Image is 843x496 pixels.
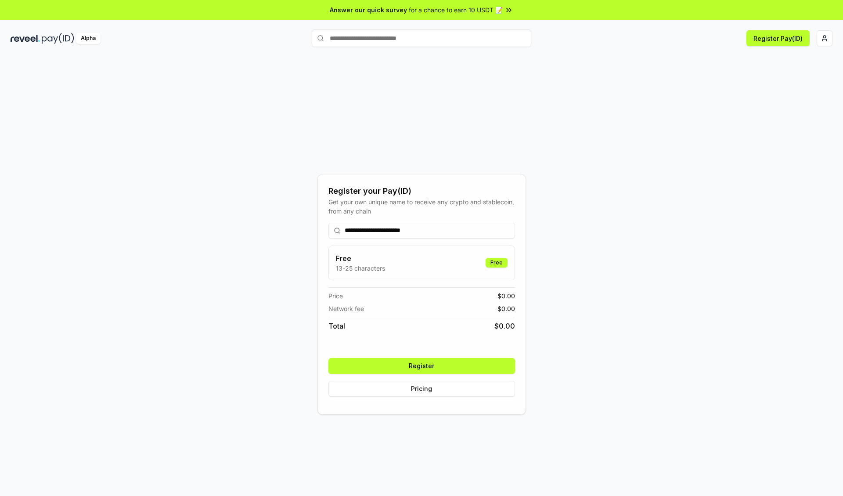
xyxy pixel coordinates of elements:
[42,33,74,44] img: pay_id
[328,358,515,374] button: Register
[328,304,364,313] span: Network fee
[497,304,515,313] span: $ 0.00
[494,321,515,331] span: $ 0.00
[336,264,385,273] p: 13-25 characters
[330,5,407,14] span: Answer our quick survey
[336,253,385,264] h3: Free
[746,30,810,46] button: Register Pay(ID)
[328,291,343,300] span: Price
[409,5,503,14] span: for a chance to earn 10 USDT 📝
[11,33,40,44] img: reveel_dark
[328,381,515,397] button: Pricing
[328,185,515,197] div: Register your Pay(ID)
[328,321,345,331] span: Total
[497,291,515,300] span: $ 0.00
[76,33,101,44] div: Alpha
[486,258,508,268] div: Free
[328,197,515,216] div: Get your own unique name to receive any crypto and stablecoin, from any chain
